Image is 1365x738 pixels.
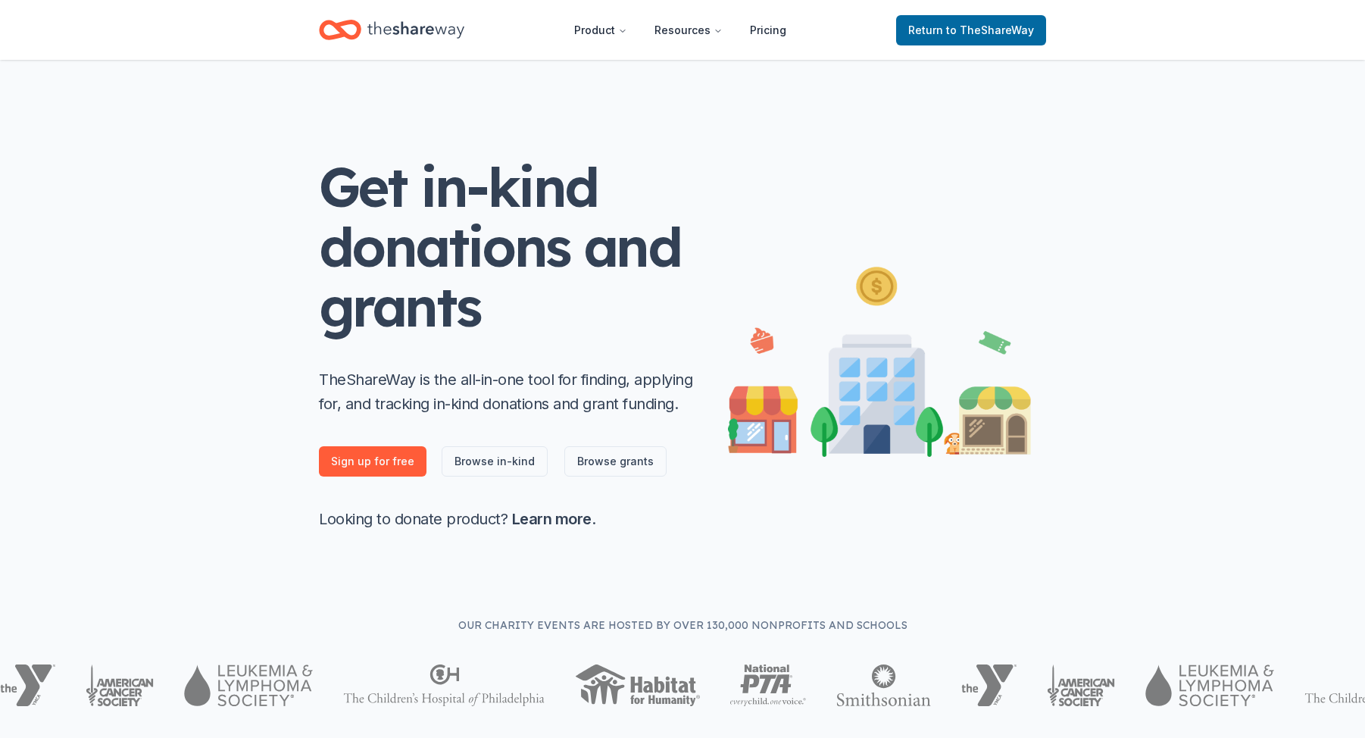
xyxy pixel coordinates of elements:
[562,12,798,48] nav: Main
[319,446,426,477] a: Sign up for free
[343,665,545,706] img: The Children's Hospital of Philadelphia
[319,12,464,48] a: Home
[562,15,639,45] button: Product
[512,510,592,528] a: Learn more
[319,507,698,531] p: Looking to donate product? .
[642,15,735,45] button: Resources
[319,157,698,337] h1: Get in-kind donations and grants
[908,21,1034,39] span: Return
[738,15,798,45] a: Pricing
[1145,665,1273,706] img: Leukemia & Lymphoma Society
[564,446,667,477] a: Browse grants
[730,665,807,706] img: National PTA
[961,665,1017,706] img: YMCA
[184,665,312,706] img: Leukemia & Lymphoma Society
[946,23,1034,36] span: to TheShareWay
[319,367,698,416] p: TheShareWay is the all-in-one tool for finding, applying for, and tracking in-kind donations and ...
[86,665,155,706] img: American Cancer Society
[442,446,548,477] a: Browse in-kind
[728,261,1031,457] img: Illustration for landing page
[836,665,931,706] img: Smithsonian
[1047,665,1116,706] img: American Cancer Society
[575,665,700,706] img: Habitat for Humanity
[896,15,1046,45] a: Returnto TheShareWay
